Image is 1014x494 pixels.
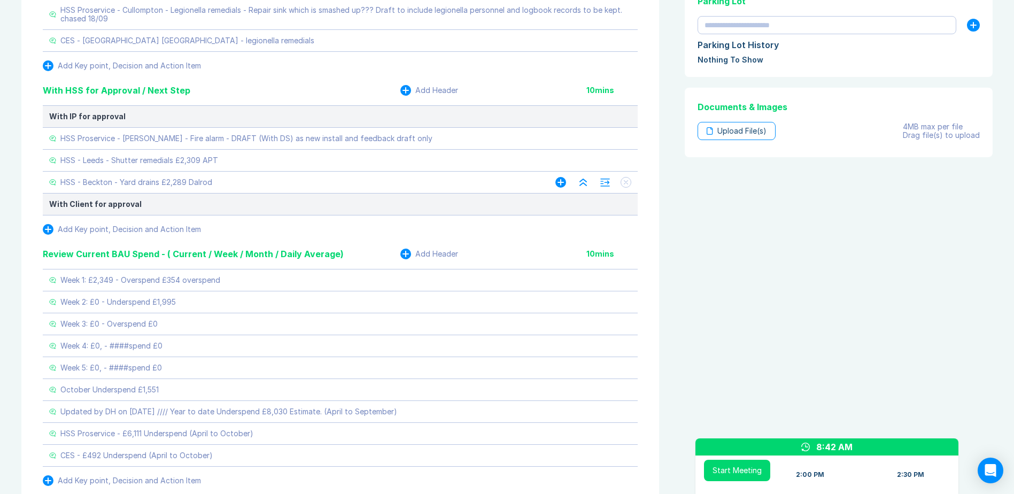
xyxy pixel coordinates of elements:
div: With IP for approval [49,112,631,121]
div: Week 3: £0 - Overspend £0 [60,320,158,328]
div: Week 1: £2,349 - Overspend £354 overspend [60,276,220,284]
div: Add Key point, Decision and Action Item [58,225,201,234]
div: Documents & Images [698,101,980,113]
div: 8:42 AM [816,441,853,453]
button: Add Key point, Decision and Action Item [43,224,201,235]
div: Week 5: £0, - ####spend £0 [60,364,162,372]
div: Add Header [415,86,458,95]
div: Nothing To Show [698,56,980,64]
div: HSS Proservice - Cullompton - Legionella remedials - Repair sink which is smashed up??? Draft to ... [60,6,631,23]
div: Week 2: £0 - Underspend £1,995 [60,298,176,306]
div: Week 4: £0, - ####spend £0 [60,342,162,350]
button: Add Header [400,85,458,96]
div: CES - £492 Underspend (April to October) [60,451,213,460]
div: HSS Proservice - [PERSON_NAME] - Fire alarm - DRAFT (With DS) as new install and feedback draft only [60,134,432,143]
div: Open Intercom Messenger [978,458,1003,483]
div: Updated by DH on [DATE] //// Year to date Underspend £8,030 Estimate. (April to September) [60,407,397,416]
div: Add Header [415,250,458,258]
div: 10 mins [586,86,638,95]
button: Add Header [400,249,458,259]
div: 4MB max per file [903,122,980,131]
div: Parking Lot History [698,38,980,51]
button: Add Key point, Decision and Action Item [43,475,201,486]
div: Upload File(s) [698,122,776,140]
div: October Underspend £1,551 [60,385,159,394]
div: Add Key point, Decision and Action Item [58,61,201,70]
div: Add Key point, Decision and Action Item [58,476,201,485]
div: 2:00 PM [796,470,824,479]
div: 2:30 PM [897,470,924,479]
div: HSS Proservice - £6,111 Underspend (April to October) [60,429,253,438]
div: HSS - Beckton - Yard drains £2,289 Dalrod [60,178,212,187]
div: Drag file(s) to upload [903,131,980,140]
div: HSS - Leeds - Shutter remedials £2,309 APT [60,156,218,165]
div: 10 mins [586,250,638,258]
button: Add Key point, Decision and Action Item [43,60,201,71]
div: CES - [GEOGRAPHIC_DATA] [GEOGRAPHIC_DATA] - legionella remedials [60,36,314,45]
div: With HSS for Approval / Next Step [43,84,190,97]
div: With Client for approval [49,200,631,209]
div: Review Current BAU Spend - ( Current / Week / Month / Daily Average) [43,248,344,260]
button: Start Meeting [704,460,770,481]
